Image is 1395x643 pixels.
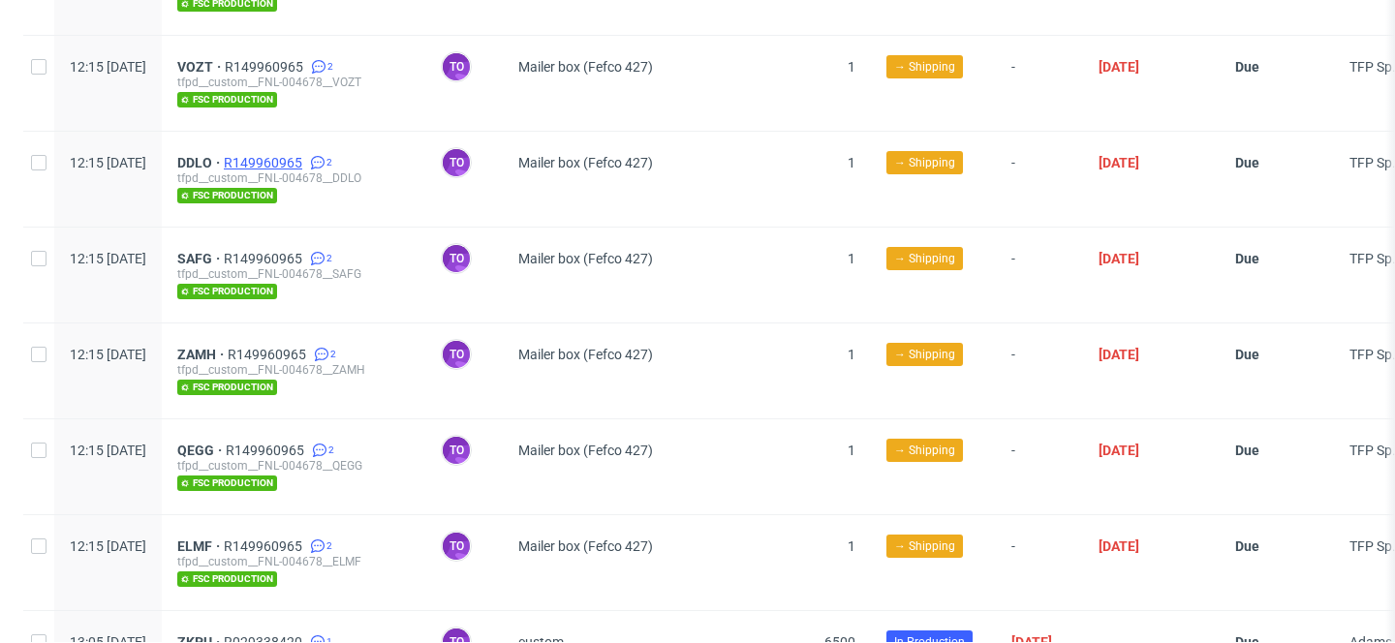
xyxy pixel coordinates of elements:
span: 1 [848,538,855,554]
span: 1 [848,443,855,458]
a: 2 [306,538,332,554]
a: ELMF [177,538,224,554]
figcaption: to [443,533,470,560]
span: fsc production [177,380,277,395]
span: [DATE] [1099,59,1139,75]
span: 2 [330,347,336,362]
a: DDLO [177,155,224,170]
div: tfpd__custom__FNL-004678__ELMF [177,554,410,569]
span: 12:15 [DATE] [70,347,146,362]
span: fsc production [177,571,277,587]
span: fsc production [177,188,277,203]
span: Due [1235,538,1259,554]
span: 12:15 [DATE] [70,155,146,170]
span: 2 [326,538,332,554]
a: R149960965 [226,443,308,458]
a: R149960965 [224,251,306,266]
span: 1 [848,347,855,362]
span: Mailer box (Fefco 427) [518,251,653,266]
span: 2 [326,251,332,266]
div: tfpd__custom__FNL-004678__SAFG [177,266,410,282]
a: R149960965 [224,538,306,554]
figcaption: to [443,245,470,272]
a: VOZT [177,59,225,75]
span: - [1011,347,1068,395]
a: ZAMH [177,347,228,362]
span: → Shipping [894,537,955,555]
span: fsc production [177,92,277,107]
span: Mailer box (Fefco 427) [518,538,653,554]
span: Due [1235,155,1259,170]
figcaption: to [443,149,470,176]
a: R149960965 [228,347,310,362]
span: Due [1235,347,1259,362]
span: 2 [326,155,332,170]
div: tfpd__custom__FNL-004678__DDLO [177,170,410,186]
span: [DATE] [1099,347,1139,362]
div: tfpd__custom__FNL-004678__QEGG [177,458,410,474]
div: tfpd__custom__FNL-004678__ZAMH [177,362,410,378]
span: fsc production [177,284,277,299]
a: 2 [306,251,332,266]
div: tfpd__custom__FNL-004678__VOZT [177,75,410,90]
span: → Shipping [894,58,955,76]
span: → Shipping [894,346,955,363]
span: 12:15 [DATE] [70,59,146,75]
span: 12:15 [DATE] [70,538,146,554]
span: 2 [328,443,334,458]
span: Due [1235,443,1259,458]
a: 2 [310,347,336,362]
span: Due [1235,59,1259,75]
span: 2 [327,59,333,75]
a: SAFG [177,251,224,266]
span: 12:15 [DATE] [70,443,146,458]
span: - [1011,155,1068,203]
a: QEGG [177,443,226,458]
span: 1 [848,59,855,75]
span: [DATE] [1099,443,1139,458]
span: 12:15 [DATE] [70,251,146,266]
a: R149960965 [224,155,306,170]
a: 2 [308,443,334,458]
span: [DATE] [1099,155,1139,170]
span: → Shipping [894,250,955,267]
span: - [1011,538,1068,587]
figcaption: to [443,341,470,368]
a: R149960965 [225,59,307,75]
span: - [1011,443,1068,491]
span: → Shipping [894,442,955,459]
span: Mailer box (Fefco 427) [518,155,653,170]
a: 2 [306,155,332,170]
span: Due [1235,251,1259,266]
span: 1 [848,155,855,170]
span: [DATE] [1099,538,1139,554]
figcaption: to [443,53,470,80]
span: Mailer box (Fefco 427) [518,59,653,75]
span: Mailer box (Fefco 427) [518,347,653,362]
span: [DATE] [1099,251,1139,266]
span: - [1011,251,1068,299]
figcaption: to [443,437,470,464]
span: → Shipping [894,154,955,171]
span: - [1011,59,1068,107]
a: 2 [307,59,333,75]
span: fsc production [177,475,277,491]
span: 1 [848,251,855,266]
span: Mailer box (Fefco 427) [518,443,653,458]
